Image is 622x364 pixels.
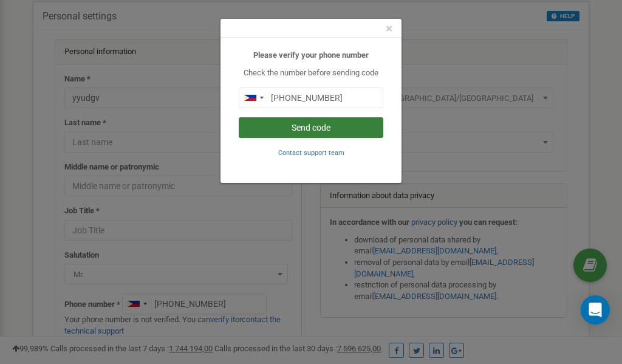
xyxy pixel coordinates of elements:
[239,88,267,108] div: Telephone country code
[239,67,383,79] p: Check the number before sending code
[581,295,610,325] div: Open Intercom Messenger
[386,22,392,35] button: Close
[386,21,392,36] span: ×
[278,149,344,157] small: Contact support team
[278,148,344,157] a: Contact support team
[253,50,369,60] b: Please verify your phone number
[239,117,383,138] button: Send code
[239,88,383,108] input: 0905 123 4567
